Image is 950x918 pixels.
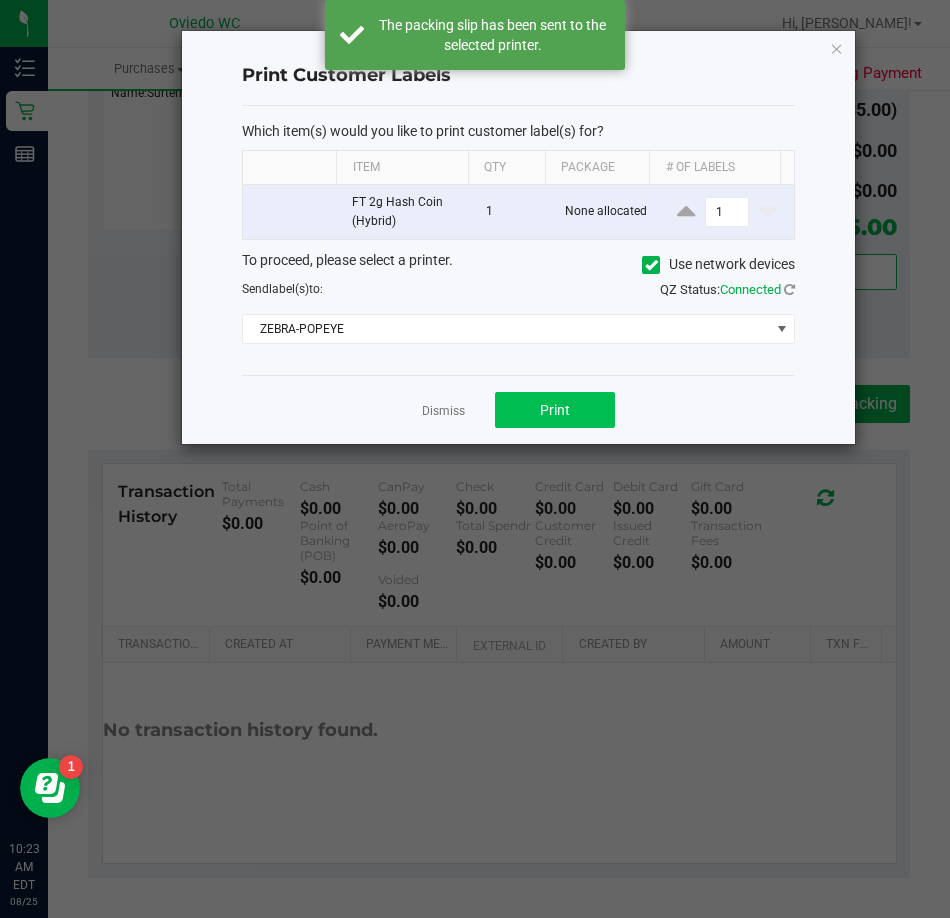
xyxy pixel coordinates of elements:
[468,151,545,185] th: Qty
[242,122,796,140] p: Which item(s) would you like to print customer label(s) for?
[227,250,811,280] div: To proceed, please select a printer.
[495,392,615,428] button: Print
[20,758,80,818] iframe: Resource center
[59,755,83,779] iframe: Resource center unread badge
[422,403,465,420] a: Dismiss
[474,185,553,239] td: 1
[553,185,660,239] td: None allocated
[375,15,610,55] div: The packing slip has been sent to the selected printer.
[642,254,795,275] label: Use network devices
[340,185,474,239] td: FT 2g Hash Coin (Hybrid)
[545,151,649,185] th: Package
[242,282,323,296] span: Send to:
[336,151,467,185] th: Item
[660,282,795,297] span: QZ Status:
[242,63,796,89] h4: Print Customer Labels
[720,282,781,297] span: Connected
[269,282,309,296] span: label(s)
[243,315,770,343] span: ZEBRA-POPEYE
[540,402,570,418] span: Print
[649,151,780,185] th: # of labels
